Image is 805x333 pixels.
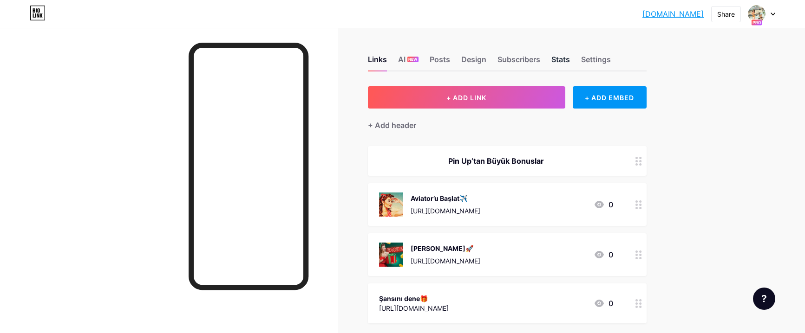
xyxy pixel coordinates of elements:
[411,243,480,253] div: [PERSON_NAME]🚀
[368,120,416,131] div: + Add header
[411,193,480,203] div: Aviator’u Başlat✈️
[368,86,565,109] button: + ADD LINK
[497,54,540,70] div: Subscribers
[379,294,449,303] div: Şansını dene🎁
[398,54,419,70] div: AI
[430,54,450,70] div: Posts
[594,199,613,210] div: 0
[551,54,570,70] div: Stats
[717,9,735,19] div: Share
[408,57,417,62] span: NEW
[368,54,387,70] div: Links
[446,94,486,102] span: + ADD LINK
[379,155,613,166] div: Pin Up’tan Büyük Bonuslar
[379,192,403,217] img: Aviator’u Başlat✈️
[379,303,449,313] div: [URL][DOMAIN_NAME]
[594,249,613,260] div: 0
[461,54,486,70] div: Design
[573,86,647,109] div: + ADD EMBED
[594,298,613,309] div: 0
[642,8,704,19] a: [DOMAIN_NAME]
[748,5,766,23] img: pinupaviator
[379,243,403,267] img: Şimdi Deneyin🚀
[581,54,611,70] div: Settings
[411,256,480,266] div: [URL][DOMAIN_NAME]
[411,206,480,216] div: [URL][DOMAIN_NAME]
